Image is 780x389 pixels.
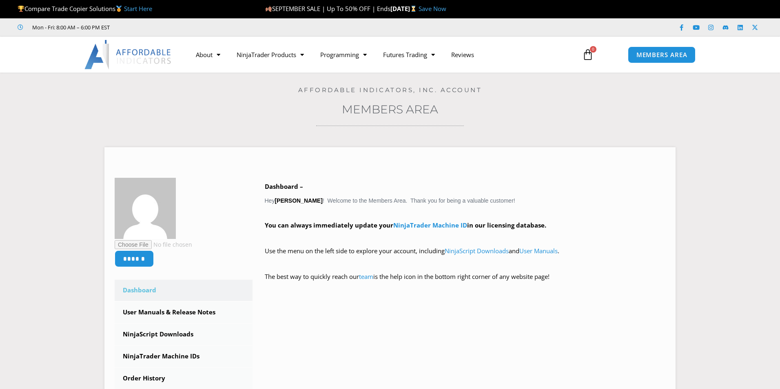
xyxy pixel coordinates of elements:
a: Affordable Indicators, Inc. Account [298,86,482,94]
a: User Manuals [519,247,558,255]
a: About [188,45,228,64]
p: The best way to quickly reach our is the help icon in the bottom right corner of any website page! [265,271,666,294]
span: SEPTEMBER SALE | Up To 50% OFF | Ends [265,4,390,13]
a: Order History [115,368,253,389]
p: Use the menu on the left side to explore your account, including and . [265,245,666,268]
span: Compare Trade Copier Solutions [18,4,152,13]
a: Save Now [419,4,446,13]
a: Reviews [443,45,482,64]
strong: You can always immediately update your in our licensing database. [265,221,546,229]
iframe: Customer reviews powered by Trustpilot [121,23,244,31]
nav: Menu [188,45,573,64]
img: 🥇 [116,6,122,12]
strong: [DATE] [390,4,419,13]
div: Hey ! Welcome to the Members Area. Thank you for being a valuable customer! [265,181,666,294]
b: Dashboard – [265,182,303,190]
a: User Manuals & Release Notes [115,302,253,323]
a: MEMBERS AREA [628,46,696,63]
a: NinjaTrader Machine ID [393,221,467,229]
span: 0 [590,46,596,53]
img: 4e0b0e5911f8ab99e2d8a01c22892a9a3da9510ed9473d84f3cf09b900fc204f [115,178,176,239]
a: Members Area [342,102,438,116]
a: 0 [570,43,606,66]
a: Start Here [124,4,152,13]
img: 🏆 [18,6,24,12]
a: NinjaTrader Machine IDs [115,346,253,367]
a: NinjaScript Downloads [115,324,253,345]
a: Dashboard [115,280,253,301]
a: team [359,272,373,281]
a: NinjaTrader Products [228,45,312,64]
img: LogoAI | Affordable Indicators – NinjaTrader [84,40,172,69]
span: Mon - Fri: 8:00 AM – 6:00 PM EST [30,22,110,32]
a: Futures Trading [375,45,443,64]
a: NinjaScript Downloads [445,247,509,255]
a: Programming [312,45,375,64]
img: ⌛ [410,6,417,12]
span: MEMBERS AREA [636,52,687,58]
strong: [PERSON_NAME] [275,197,322,204]
img: 🍂 [266,6,272,12]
